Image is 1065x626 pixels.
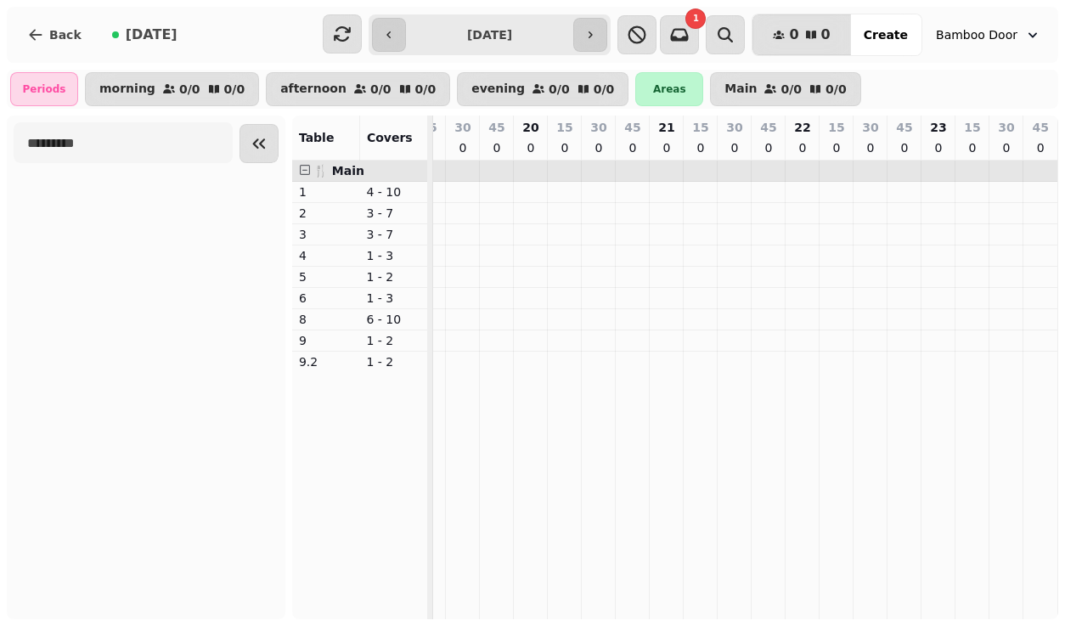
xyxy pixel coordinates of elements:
[366,205,420,222] p: 3 - 7
[457,72,628,106] button: evening0/00/0
[864,139,877,156] p: 0
[1000,139,1013,156] p: 0
[313,164,364,178] span: 🍴 Main
[826,83,847,95] p: 0 / 0
[280,82,347,96] p: afternoon
[14,14,95,55] button: Back
[366,290,420,307] p: 1 - 3
[366,247,420,264] p: 1 - 3
[366,332,420,349] p: 1 - 2
[366,311,420,328] p: 6 - 10
[966,139,979,156] p: 0
[556,119,572,136] p: 15
[626,139,640,156] p: 0
[930,119,946,136] p: 23
[239,124,279,163] button: Collapse sidebar
[366,268,420,285] p: 1 - 2
[299,247,353,264] p: 4
[898,139,911,156] p: 0
[299,131,335,144] span: Table
[99,14,191,55] button: [DATE]
[710,72,860,106] button: Main0/00/0
[299,353,353,370] p: 9.2
[594,83,615,95] p: 0 / 0
[299,311,353,328] p: 8
[367,131,413,144] span: Covers
[85,72,259,106] button: morning0/00/0
[932,139,945,156] p: 0
[490,139,504,156] p: 0
[780,83,802,95] p: 0 / 0
[964,119,980,136] p: 15
[299,226,353,243] p: 3
[488,119,504,136] p: 45
[658,119,674,136] p: 21
[366,353,420,370] p: 1 - 2
[558,139,572,156] p: 0
[299,183,353,200] p: 1
[728,139,741,156] p: 0
[694,139,707,156] p: 0
[549,83,570,95] p: 0 / 0
[299,290,353,307] p: 6
[366,183,420,200] p: 4 - 10
[456,139,470,156] p: 0
[179,83,200,95] p: 0 / 0
[522,119,538,136] p: 20
[49,29,82,41] span: Back
[266,72,450,106] button: afternoon0/00/0
[726,119,742,136] p: 30
[796,139,809,156] p: 0
[794,119,810,136] p: 22
[635,72,703,106] div: Areas
[299,332,353,349] p: 9
[299,205,353,222] p: 2
[1032,119,1048,136] p: 45
[762,139,775,156] p: 0
[693,14,699,23] span: 1
[590,119,606,136] p: 30
[224,83,245,95] p: 0 / 0
[592,139,606,156] p: 0
[524,139,538,156] p: 0
[126,28,177,42] span: [DATE]
[370,83,392,95] p: 0 / 0
[99,82,155,96] p: morning
[998,119,1014,136] p: 30
[692,119,708,136] p: 15
[896,119,912,136] p: 45
[454,119,471,136] p: 30
[471,82,525,96] p: evening
[366,226,420,243] p: 3 - 7
[828,119,844,136] p: 15
[724,82,757,96] p: Main
[862,119,878,136] p: 30
[830,139,843,156] p: 0
[760,119,776,136] p: 45
[624,119,640,136] p: 45
[1034,139,1047,156] p: 0
[10,72,78,106] div: Periods
[660,139,673,156] p: 0
[299,268,353,285] p: 5
[415,83,437,95] p: 0 / 0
